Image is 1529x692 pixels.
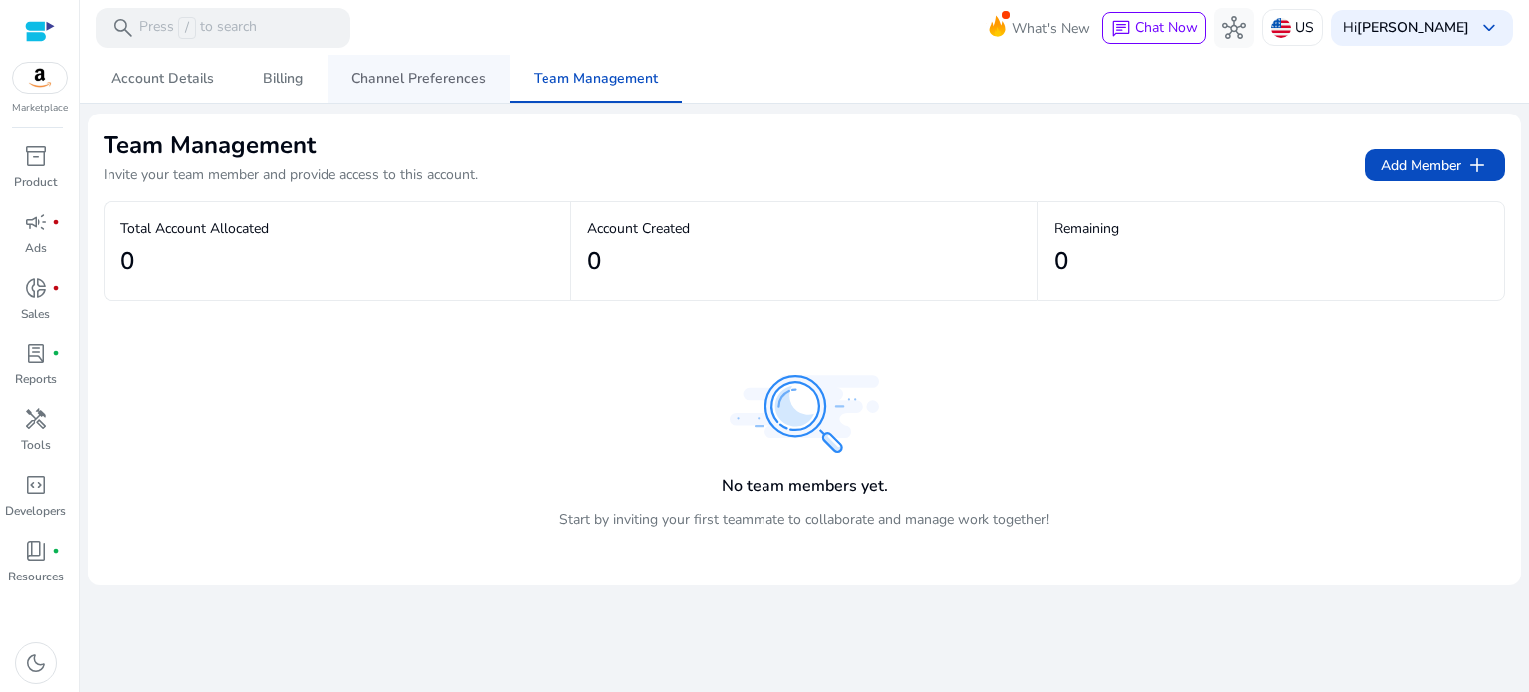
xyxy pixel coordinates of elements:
span: hub [1222,16,1246,40]
span: handyman [24,407,48,431]
span: donut_small [24,276,48,300]
span: code_blocks [24,473,48,497]
p: Invite your team member and provide access to this account. [104,165,478,185]
span: / [178,17,196,39]
p: Account Created [587,218,1021,239]
h2: 0 [587,247,601,276]
span: book_4 [24,539,48,563]
span: Add Member [1381,153,1489,177]
span: fiber_manual_record [52,284,60,292]
p: Reports [15,370,57,388]
p: Remaining [1054,218,1488,239]
p: Tools [21,436,51,454]
span: fiber_manual_record [52,349,60,357]
p: US [1295,10,1314,45]
p: Product [14,173,57,191]
button: Add Memberadd [1365,149,1505,181]
span: campaign [24,210,48,234]
h2: 0 [120,247,134,276]
p: Resources [8,568,64,585]
span: Chat Now [1135,18,1198,37]
span: inventory_2 [24,144,48,168]
span: What's New [1012,11,1090,46]
img: no_search_result_found.svg [730,375,879,453]
h2: Team Management [104,129,478,161]
p: Developers [5,502,66,520]
span: Account Details [111,72,214,86]
span: lab_profile [24,342,48,365]
img: us.svg [1271,18,1291,38]
p: Marketplace [12,101,68,115]
span: search [111,16,135,40]
p: Hi [1343,21,1469,35]
img: amazon.svg [13,63,67,93]
span: chat [1111,19,1131,39]
button: chatChat Now [1102,12,1206,44]
span: Team Management [534,72,658,86]
p: Start by inviting your first teammate to collaborate and manage work together! [559,509,1049,530]
p: Sales [21,305,50,323]
span: fiber_manual_record [52,218,60,226]
span: dark_mode [24,651,48,675]
b: [PERSON_NAME] [1357,18,1469,37]
p: Total Account Allocated [120,218,554,239]
span: keyboard_arrow_down [1477,16,1501,40]
span: add [1465,153,1489,177]
button: hub [1214,8,1254,48]
h2: 0 [1054,247,1068,276]
span: fiber_manual_record [52,547,60,555]
span: Billing [263,72,303,86]
p: Press to search [139,17,257,39]
p: Ads [25,239,47,257]
span: Channel Preferences [351,72,486,86]
h4: No team members yet. [722,477,888,496]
